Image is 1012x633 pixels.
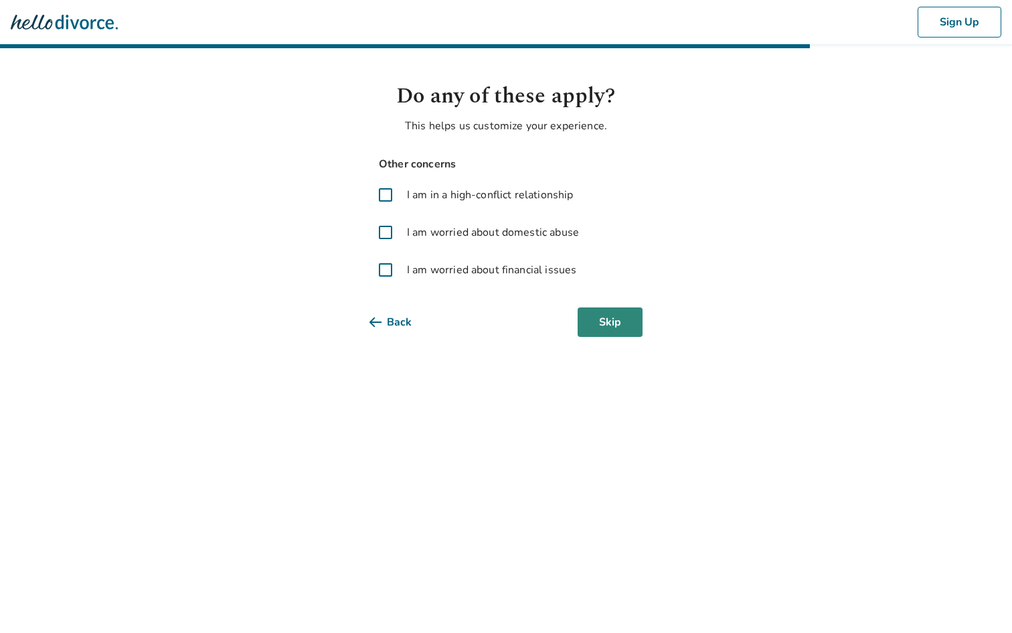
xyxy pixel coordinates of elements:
span: I am in a high-conflict relationship [407,187,573,203]
img: Hello Divorce Logo [11,9,118,36]
span: I am worried about financial issues [407,262,576,278]
button: Back [369,307,433,337]
p: This helps us customize your experience. [369,118,643,134]
h1: Do any of these apply? [369,80,643,113]
button: Sign Up [918,7,1001,38]
button: Skip [578,307,643,337]
span: Other concerns [369,155,643,173]
iframe: Chat Widget [945,569,1012,633]
span: I am worried about domestic abuse [407,224,579,240]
